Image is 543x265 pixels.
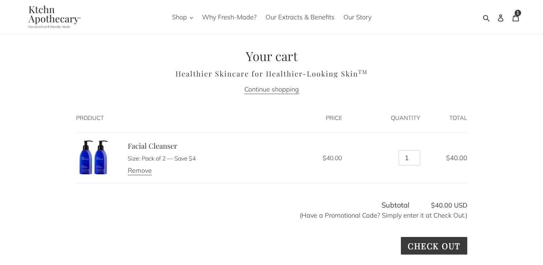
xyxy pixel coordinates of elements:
dd: $40.00 [260,153,342,163]
a: Remove Facial Cleanser - Pack of 2 — Save $4 [128,166,152,175]
sup: TM [358,68,368,75]
h2: Healthier Skincare for Healthier-Looking Skin [76,69,467,78]
a: Our Story [340,11,375,23]
th: Quantity [350,104,428,132]
img: Facial Cleanser [76,140,110,175]
input: Check out [401,237,467,255]
span: 1 [516,11,519,15]
span: Our Extracts & Benefits [266,13,334,22]
button: Shop [168,11,197,23]
th: Product [76,104,252,132]
a: Our Extracts & Benefits [262,11,338,23]
a: Facial Cleanser [128,141,177,150]
span: Our Story [343,13,371,22]
h1: Your cart [76,48,467,64]
span: Subtotal [381,200,409,209]
span: $40.00 USD [411,200,467,210]
a: 1 [508,9,523,25]
a: Continue shopping [244,85,299,94]
a: Why Fresh-Made? [198,11,260,23]
th: Price [252,104,350,132]
img: Ktchn Apothecary [20,5,86,29]
span: Why Fresh-Made? [202,13,257,22]
p: (Have a Promotional Code? Simply enter it at Check Out.) [76,210,467,220]
span: $40.00 [446,154,467,162]
ul: Product details [128,153,196,163]
span: Shop [172,13,187,22]
th: Total [428,104,467,132]
li: Size: Pack of 2 — Save $4 [128,154,196,163]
